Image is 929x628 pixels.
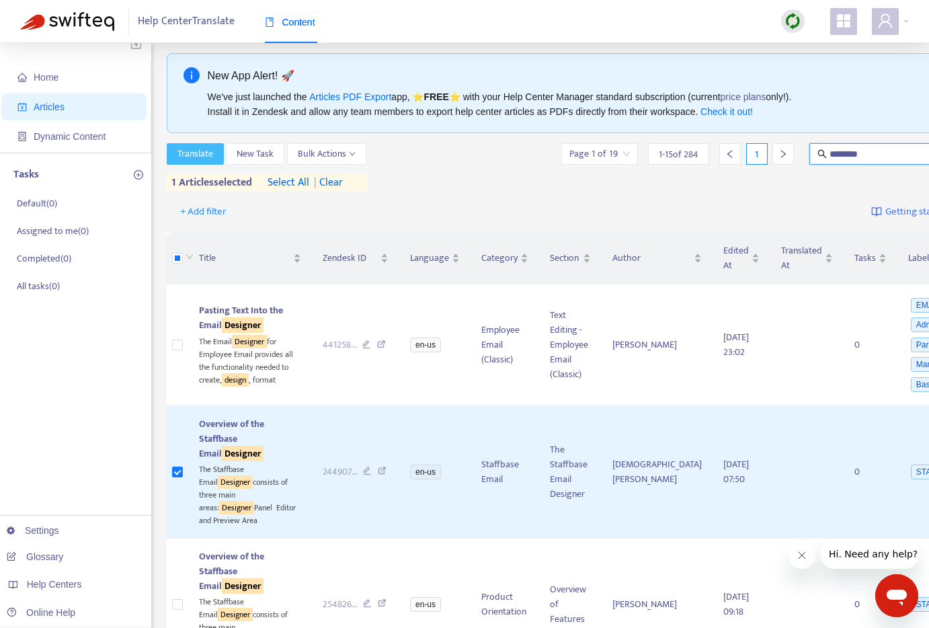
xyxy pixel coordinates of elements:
span: Content [265,17,315,28]
td: 0 [844,406,897,539]
span: New Task [237,147,274,161]
a: price plans [721,91,766,102]
span: 1 - 15 of 284 [659,147,698,161]
div: 1 [746,143,768,165]
th: Author [602,233,713,284]
span: en-us [410,338,441,352]
p: Completed ( 0 ) [17,251,71,266]
span: Language [410,251,449,266]
span: Help Centers [27,579,82,590]
button: Bulk Actionsdown [287,143,366,165]
span: appstore [836,13,852,29]
p: Assigned to me ( 0 ) [17,224,89,238]
span: en-us [410,597,441,612]
a: Online Help [7,607,75,618]
td: Staffbase Email [471,406,539,539]
span: clear [309,175,343,191]
td: Text Editing - Employee Email (Classic) [539,284,602,406]
div: The Staffbase Email consists of three main areas: Panel Editor and Preview Area [199,461,301,527]
a: Glossary [7,551,63,562]
img: sync.dc5367851b00ba804db3.png [784,13,801,30]
span: Edited At [723,243,749,273]
span: Translate [177,147,213,161]
span: 244907 ... [323,465,358,479]
span: right [778,149,788,159]
span: [DATE] 07:50 [723,457,749,487]
span: + Add filter [180,204,227,220]
a: Settings [7,525,59,536]
th: Tasks [844,233,897,284]
iframe: Schaltfläche zum Öffnen des Messaging-Fensters [875,574,918,617]
span: Translated At [781,243,822,273]
span: Help Center Translate [138,9,235,34]
th: Language [399,233,471,284]
span: Articles [34,102,65,112]
img: image-link [871,206,882,217]
span: Title [199,251,290,266]
sqkw: Designer [222,578,264,594]
sqkw: Designer [218,608,253,621]
sqkw: Designer [232,335,267,348]
td: The Staffbase Email Designer [539,406,602,539]
a: Check it out! [700,106,753,117]
span: Overview of the Staffbase Email [199,549,264,594]
span: Dynamic Content [34,131,106,142]
th: Translated At [770,233,844,284]
button: Translate [167,143,224,165]
span: [DATE] 09:18 [723,589,749,619]
span: account-book [17,102,27,112]
sqkw: Designer [222,446,264,461]
span: book [265,17,274,27]
th: Section [539,233,602,284]
button: + Add filter [170,201,237,223]
img: Swifteq [20,12,114,31]
span: home [17,73,27,82]
span: search [817,149,827,159]
span: down [349,151,356,157]
span: 1 articles selected [167,175,253,191]
span: | [314,173,317,192]
button: New Task [226,143,284,165]
span: Pasting Text Into the Email [199,303,283,333]
span: left [725,149,735,159]
iframe: Nachricht schließen [789,542,815,569]
span: plus-circle [134,170,143,180]
p: Default ( 0 ) [17,196,57,210]
p: All tasks ( 0 ) [17,279,60,293]
span: Overview of the Staffbase Email [199,416,264,461]
span: Home [34,72,58,83]
span: [DATE] 23:02 [723,329,749,360]
span: select all [268,175,309,191]
span: down [186,253,194,261]
th: Category [471,233,539,284]
span: 441258 ... [323,338,357,352]
a: Articles PDF Export [309,91,391,102]
sqkw: Designer [222,317,264,333]
td: Employee Email (Classic) [471,284,539,406]
span: 254826 ... [323,597,358,612]
p: Tasks [13,167,39,183]
span: container [17,132,27,141]
span: Section [550,251,580,266]
td: [PERSON_NAME] [602,284,713,406]
td: [DEMOGRAPHIC_DATA][PERSON_NAME] [602,406,713,539]
td: 0 [844,284,897,406]
span: Category [481,251,518,266]
th: Title [188,233,312,284]
sqkw: Designer [218,475,253,489]
span: user [877,13,893,29]
b: FREE [423,91,448,102]
span: Author [612,251,691,266]
span: Zendesk ID [323,251,378,266]
sqkw: Designer [219,501,254,514]
span: en-us [410,465,441,479]
span: info-circle [184,67,200,83]
span: Bulk Actions [298,147,356,161]
iframe: Nachricht vom Unternehmen [821,539,918,569]
th: Zendesk ID [312,233,400,284]
div: The Email for Employee Email provides all the functionality needed to create, , format [199,333,301,386]
sqkw: design [222,373,249,387]
th: Edited At [713,233,770,284]
span: Tasks [854,251,876,266]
